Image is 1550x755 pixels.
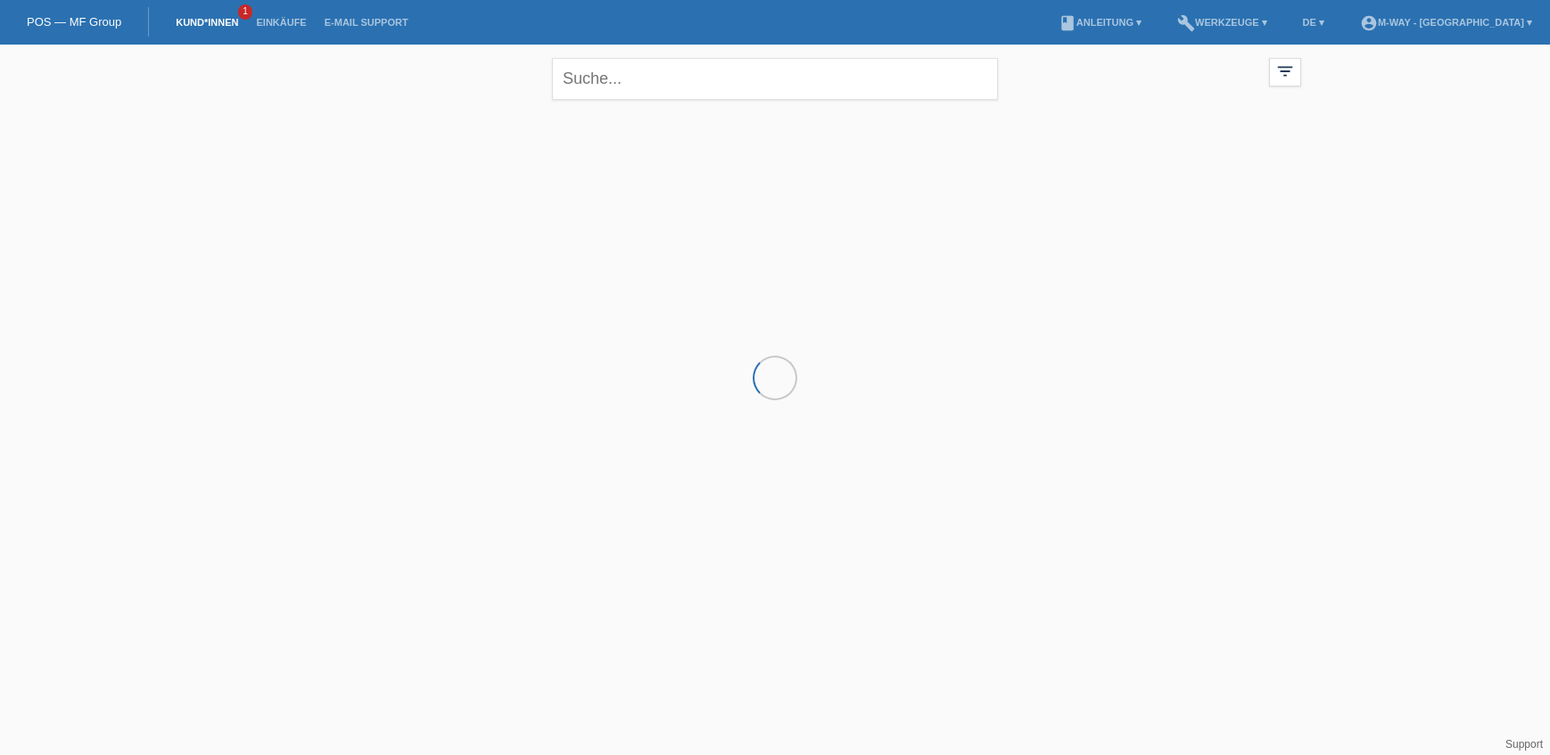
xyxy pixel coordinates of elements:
[1177,14,1195,32] i: build
[552,58,998,100] input: Suche...
[1360,14,1378,32] i: account_circle
[238,4,252,20] span: 1
[316,17,417,28] a: E-Mail Support
[1505,738,1543,751] a: Support
[1275,62,1295,81] i: filter_list
[247,17,315,28] a: Einkäufe
[1351,17,1541,28] a: account_circlem-way - [GEOGRAPHIC_DATA] ▾
[1050,17,1150,28] a: bookAnleitung ▾
[1168,17,1276,28] a: buildWerkzeuge ▾
[27,15,121,29] a: POS — MF Group
[1294,17,1333,28] a: DE ▾
[1059,14,1076,32] i: book
[167,17,247,28] a: Kund*innen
